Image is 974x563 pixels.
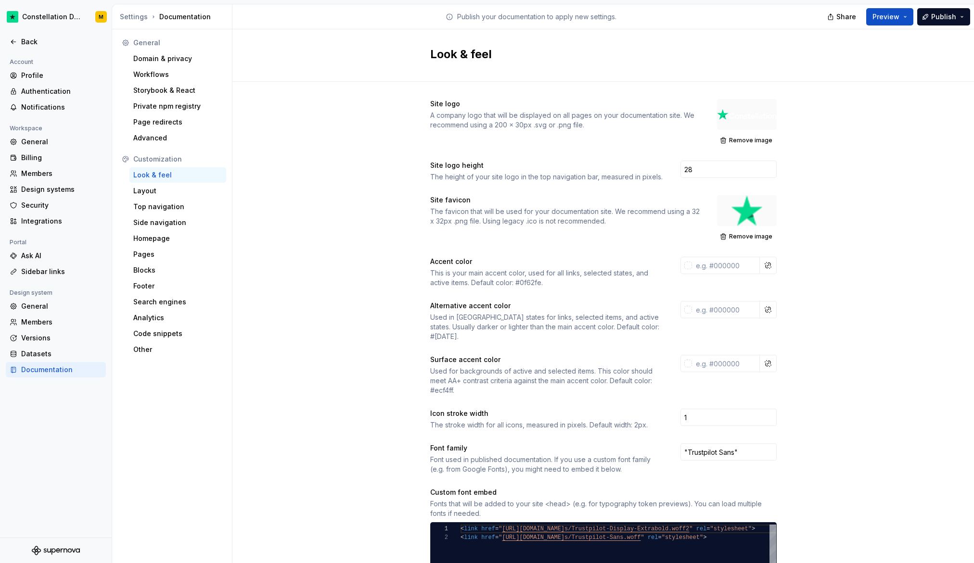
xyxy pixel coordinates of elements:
[430,455,663,474] div: Font used in published documentation. If you use a custom font family (e.g. from Google Fonts), y...
[499,534,502,541] span: "
[133,54,222,63] div: Domain & privacy
[133,154,222,164] div: Customization
[430,207,700,226] div: The favicon that will be used for your documentation site. We recommend using a 32 x 32px .png fi...
[481,534,495,541] span: href
[21,349,102,359] div: Datasets
[129,326,226,341] a: Code snippets
[822,8,862,25] button: Share
[21,87,102,96] div: Authentication
[495,525,499,532] span: =
[692,301,760,318] input: e.g. #000000
[133,86,222,95] div: Storybook & React
[7,11,18,23] img: d602db7a-5e75-4dfe-a0a4-4b8163c7bad2.png
[692,257,760,274] input: e.g. #000000
[430,313,663,341] div: Used in [GEOGRAPHIC_DATA] states for links, selected items, and active states. Usually darker or ...
[21,333,102,343] div: Versions
[692,355,760,372] input: e.g. #000000
[6,213,106,229] a: Integrations
[2,6,110,27] button: Constellation Design SystemM
[430,111,700,130] div: A company logo that will be displayed on all pages on your documentation site. We recommend using...
[564,525,689,532] span: s/Trustpilot-Display-Extrabold.woff2
[21,267,102,276] div: Sidebar links
[464,534,478,541] span: link
[481,525,495,532] span: href
[457,12,616,22] p: Publish your documentation to apply new settings.
[706,525,710,532] span: =
[564,534,641,541] span: s/Trustpilot-Sans.woff
[21,200,102,210] div: Security
[430,420,663,430] div: The stroke width for all icons, measured in pixels. Default width: 2px.
[430,99,700,109] div: Site logo
[129,114,226,130] a: Page redirects
[129,294,226,310] a: Search engines
[133,202,222,212] div: Top navigation
[729,233,772,240] span: Remove image
[21,169,102,178] div: Members
[6,299,106,314] a: General
[717,230,777,243] button: Remove image
[430,355,663,364] div: Surface accent color
[21,153,102,163] div: Billing
[129,183,226,199] a: Layout
[836,12,856,22] span: Share
[6,84,106,99] a: Authentication
[21,102,102,112] div: Notifications
[430,161,663,170] div: Site logo height
[430,499,777,518] div: Fonts that will be added to your site <head> (e.g. for typography token previews). You can load m...
[6,237,30,248] div: Portal
[6,134,106,150] a: General
[133,329,222,338] div: Code snippets
[461,525,464,532] span: <
[21,71,102,80] div: Profile
[129,67,226,82] a: Workflows
[6,68,106,83] a: Profile
[431,525,448,533] div: 1
[6,287,56,299] div: Design system
[133,133,222,143] div: Advanced
[120,12,148,22] div: Settings
[32,546,80,555] svg: Supernova Logo
[21,251,102,261] div: Ask AI
[129,83,226,98] a: Storybook & React
[133,117,222,127] div: Page redirects
[133,186,222,196] div: Layout
[461,534,464,541] span: <
[703,534,706,541] span: >
[133,234,222,243] div: Homepage
[866,8,913,25] button: Preview
[133,218,222,227] div: Side navigation
[129,51,226,66] a: Domain & privacy
[6,182,106,197] a: Design systems
[502,534,564,541] span: [URL][DOMAIN_NAME]
[729,137,772,144] span: Remove image
[872,12,899,22] span: Preview
[464,525,478,532] span: link
[710,525,751,532] span: "stylesheet"
[6,264,106,279] a: Sidebar links
[21,37,102,47] div: Back
[21,137,102,147] div: General
[129,167,226,183] a: Look & feel
[502,525,564,532] span: [URL][DOMAIN_NAME]
[917,8,970,25] button: Publish
[133,170,222,180] div: Look & feel
[6,166,106,181] a: Members
[931,12,956,22] span: Publish
[499,525,502,532] span: "
[680,409,777,426] input: 2
[6,198,106,213] a: Security
[129,99,226,114] a: Private npm registry
[6,100,106,115] a: Notifications
[430,443,663,453] div: Font family
[21,365,102,375] div: Documentation
[6,314,106,330] a: Members
[21,317,102,327] div: Members
[696,525,706,532] span: rel
[430,172,663,182] div: The height of your site logo in the top navigation bar, measured in pixels.
[6,362,106,377] a: Documentation
[680,161,777,178] input: 28
[129,263,226,278] a: Blocks
[495,534,499,541] span: =
[133,313,222,323] div: Analytics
